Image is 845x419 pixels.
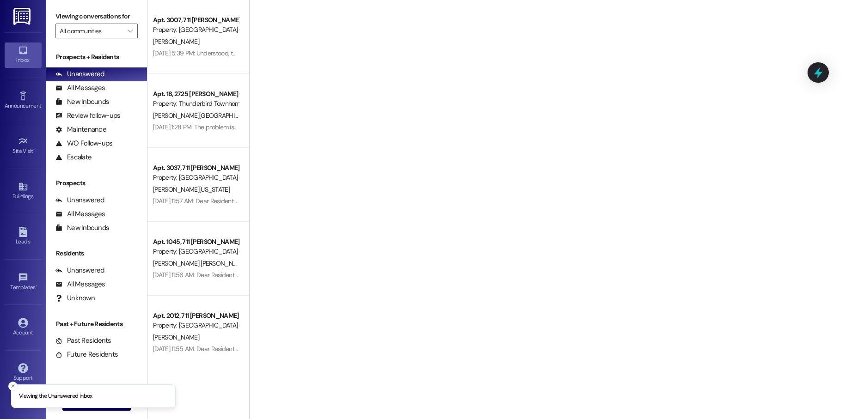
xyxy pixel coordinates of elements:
span: • [33,146,35,153]
span: [PERSON_NAME][GEOGRAPHIC_DATA] [153,111,261,120]
div: WO Follow-ups [55,139,112,148]
label: Viewing conversations for [55,9,138,24]
div: Future Residents [55,350,118,359]
span: [PERSON_NAME] [153,333,199,341]
div: Unanswered [55,266,104,275]
a: Account [5,315,42,340]
a: Inbox [5,43,42,67]
div: Past Residents [55,336,111,346]
div: New Inbounds [55,223,109,233]
a: Support [5,360,42,385]
a: Site Visit • [5,134,42,158]
div: Review follow-ups [55,111,120,121]
div: Property: [GEOGRAPHIC_DATA] (4027) [153,247,239,256]
button: Close toast [8,382,18,391]
div: Property: Thunderbird Townhomes (4001) [153,99,239,109]
img: ResiDesk Logo [13,8,32,25]
div: Property: [GEOGRAPHIC_DATA] (4027) [153,321,239,330]
div: New Inbounds [55,97,109,107]
div: [DATE] 5:39 PM: Understood, thanks [153,49,249,57]
div: Apt. 3007, 711 [PERSON_NAME] A [153,15,239,25]
div: Unanswered [55,69,104,79]
span: • [36,283,37,289]
span: [PERSON_NAME][US_STATE] [153,185,230,194]
div: Property: [GEOGRAPHIC_DATA] (4027) [153,25,239,35]
a: Buildings [5,179,42,204]
input: All communities [60,24,123,38]
a: Templates • [5,270,42,295]
div: Unknown [55,293,95,303]
div: All Messages [55,279,105,289]
div: All Messages [55,83,105,93]
div: Maintenance [55,125,106,134]
a: Leads [5,224,42,249]
div: Apt. 18, 2725 [PERSON_NAME] C [153,89,239,99]
div: Unanswered [55,195,104,205]
div: Apt. 1045, 711 [PERSON_NAME] F [153,237,239,247]
div: Residents [46,249,147,258]
div: All Messages [55,209,105,219]
span: [PERSON_NAME] [PERSON_NAME] [153,259,250,267]
div: Escalate [55,152,92,162]
div: Prospects [46,178,147,188]
span: • [41,101,43,108]
p: Viewing the Unanswered inbox [19,392,92,401]
div: Apt. 3037, 711 [PERSON_NAME] E [153,163,239,173]
i:  [128,27,133,35]
div: Past + Future Residents [46,319,147,329]
div: Prospects + Residents [46,52,147,62]
div: Apt. 2012, 711 [PERSON_NAME] B [153,311,239,321]
span: [PERSON_NAME] [153,37,199,46]
div: Property: [GEOGRAPHIC_DATA] (4027) [153,173,239,182]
